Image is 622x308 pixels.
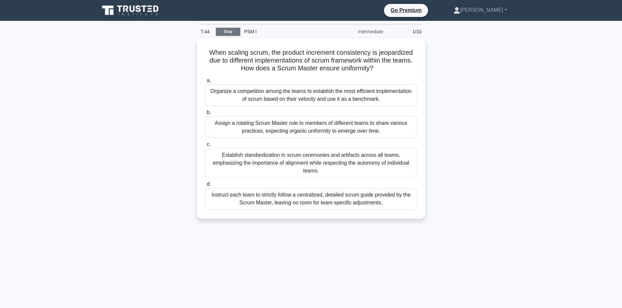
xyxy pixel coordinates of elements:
[207,141,211,147] span: c.
[205,84,417,106] div: Organize a competition among the teams to establish the most efficient implementation of scrum ba...
[205,148,417,178] div: Establish standardization in scrum ceremonies and artifacts across all teams, emphasizing the imp...
[205,116,417,138] div: Assign a rotating Scrum Master role to members of different teams to share various practices, exp...
[330,25,387,38] div: Intermediate
[387,25,425,38] div: 1/10
[207,110,211,115] span: b.
[207,78,211,83] span: a.
[438,4,523,17] a: [PERSON_NAME]
[205,49,418,73] h5: When scaling scrum, the product increment consistency is jeopardized due to different implementat...
[205,188,417,210] div: Instruct each team to strictly follow a centralized, detailed scrum guide provided by the Scrum M...
[197,25,216,38] div: 7:44
[240,25,330,38] div: PSM I
[387,6,425,14] a: Go Premium
[216,28,240,36] a: Stop
[207,181,211,187] span: d.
